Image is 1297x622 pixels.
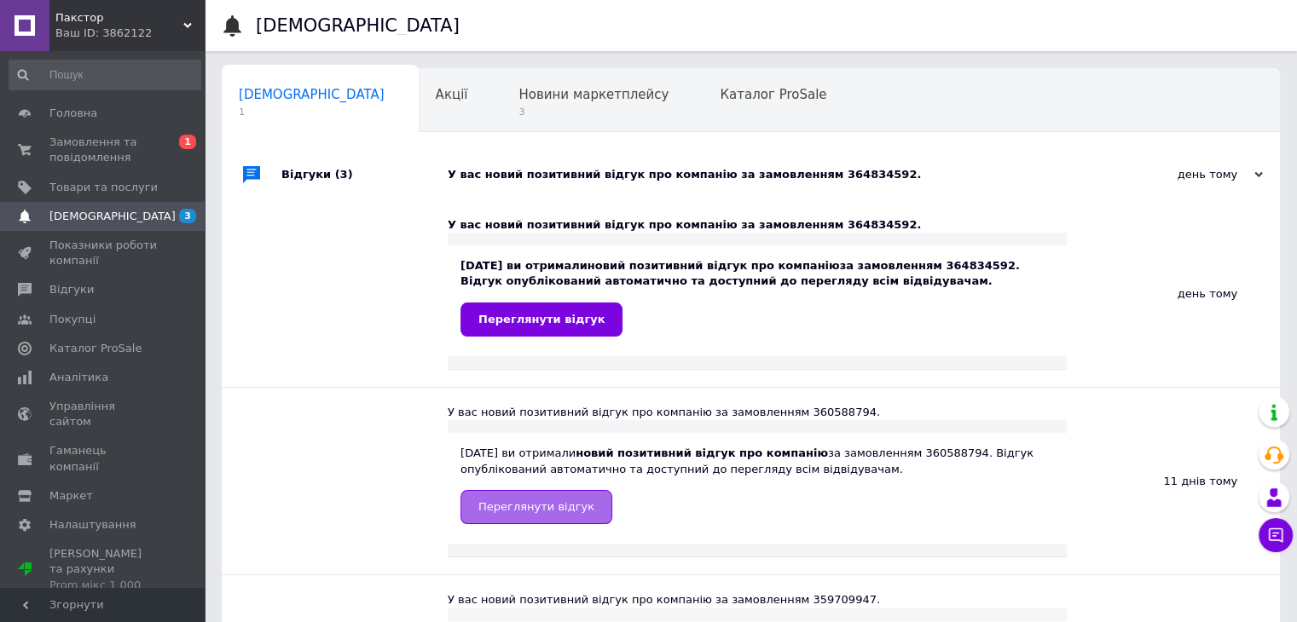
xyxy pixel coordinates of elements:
[49,312,96,327] span: Покупці
[179,135,196,149] span: 1
[448,592,1067,608] div: У вас новий позитивний відгук про компанію за замовленням 359709947.
[460,258,1054,336] div: [DATE] ви отримали за замовленням 364834592. Відгук опублікований автоматично та доступний до пер...
[1092,167,1263,182] div: день тому
[49,399,158,429] span: Управління сайтом
[49,282,94,297] span: Відгуки
[478,313,605,325] span: Переглянути відгук
[49,488,93,504] span: Маркет
[588,259,840,272] b: новий позитивний відгук про компанію
[576,446,828,459] b: новий позитивний відгук про компанію
[478,500,594,513] span: Переглянути відгук
[239,87,385,102] span: [DEMOGRAPHIC_DATA]
[55,26,205,41] div: Ваш ID: 3862122
[460,302,622,337] a: Переглянути відгук
[179,209,196,223] span: 3
[9,60,201,90] input: Пошук
[436,87,468,102] span: Акції
[49,341,142,356] span: Каталог ProSale
[518,106,669,118] span: 3
[256,15,460,36] h1: [DEMOGRAPHIC_DATA]
[335,168,353,181] span: (3)
[448,217,1067,233] div: У вас новий позитивний відгук про компанію за замовленням 364834592.
[460,490,612,524] a: Переглянути відгук
[1067,388,1280,574] div: 11 днів тому
[49,106,97,121] span: Головна
[49,578,158,593] div: Prom мікс 1 000
[49,546,158,593] span: [PERSON_NAME] та рахунки
[49,238,158,268] span: Показники роботи компанії
[448,167,1092,182] div: У вас новий позитивний відгук про компанію за замовленням 364834592.
[1067,200,1280,387] div: день тому
[720,87,826,102] span: Каталог ProSale
[460,446,1054,523] div: [DATE] ви отримали за замовленням 360588794. Відгук опублікований автоматично та доступний до пер...
[49,370,108,385] span: Аналітика
[49,135,158,165] span: Замовлення та повідомлення
[281,149,448,200] div: Відгуки
[518,87,669,102] span: Новини маркетплейсу
[239,106,385,118] span: 1
[1259,518,1293,552] button: Чат з покупцем
[49,180,158,195] span: Товари та послуги
[55,10,183,26] span: Пакстор
[49,517,136,533] span: Налаштування
[448,405,1067,420] div: У вас новий позитивний відгук про компанію за замовленням 360588794.
[49,209,176,224] span: [DEMOGRAPHIC_DATA]
[49,443,158,474] span: Гаманець компанії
